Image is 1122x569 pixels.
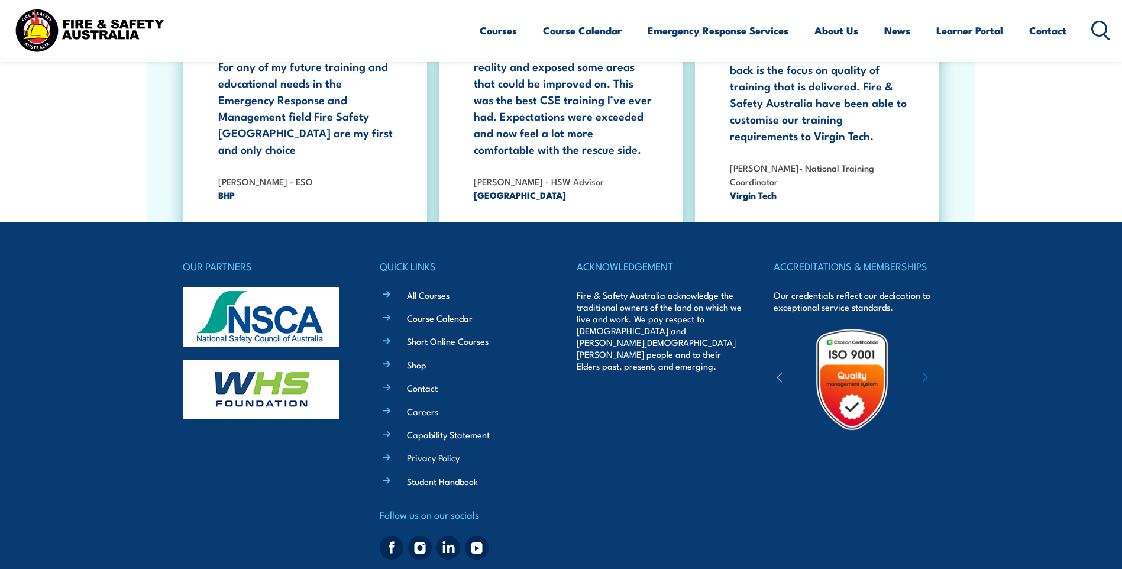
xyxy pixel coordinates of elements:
[474,174,604,187] strong: [PERSON_NAME] - HSW Advisor
[407,428,490,441] a: Capability Statement
[730,161,874,187] strong: [PERSON_NAME]- National Training Coordinator
[577,258,742,274] h4: ACKNOWLEDGEMENT
[774,289,939,313] p: Our credentials reflect our dedication to exceptional service standards.
[407,475,478,487] a: Student Handbook
[800,328,904,431] img: Untitled design (19)
[183,258,348,274] h4: OUR PARTNERS
[407,451,460,464] a: Privacy Policy
[543,15,622,46] a: Course Calendar
[407,358,426,371] a: Shop
[183,360,339,419] img: whs-logo-footer
[380,258,545,274] h4: QUICK LINKS
[577,289,742,372] p: Fire & Safety Australia acknowledge the traditional owners of the land on which we live and work....
[774,258,939,274] h4: ACCREDITATIONS & MEMBERSHIPS
[730,188,910,202] span: Virgin Tech
[407,289,450,301] a: All Courses
[814,15,858,46] a: About Us
[218,188,398,202] span: BHP
[1029,15,1066,46] a: Contact
[884,15,910,46] a: News
[904,359,1007,400] img: ewpa-logo
[474,188,654,202] span: [GEOGRAPHIC_DATA]
[648,15,788,46] a: Emergency Response Services
[936,15,1003,46] a: Learner Portal
[407,335,489,347] a: Short Online Courses
[407,405,438,418] a: Careers
[480,15,517,46] a: Courses
[730,44,910,144] p: The reason that we keep coming back is the focus on quality of training that is delivered. Fire &...
[183,287,339,347] img: nsca-logo-footer
[407,312,473,324] a: Course Calendar
[380,506,545,523] h4: Follow us on our socials
[218,58,398,157] p: For any of my future training and educational needs in the Emergency Response and Management fiel...
[218,174,313,187] strong: [PERSON_NAME] - ESO
[407,382,438,394] a: Contact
